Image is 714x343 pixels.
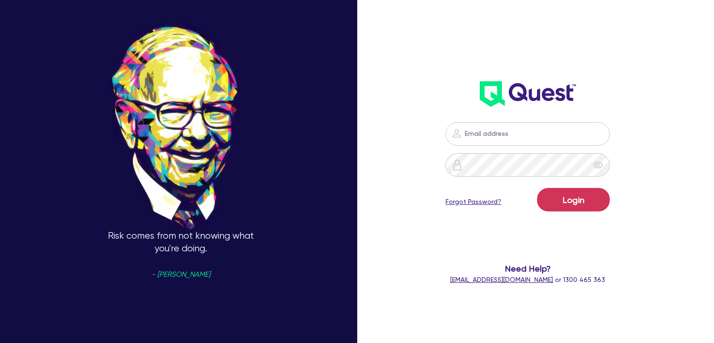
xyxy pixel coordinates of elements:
button: Login [537,188,610,211]
span: - [PERSON_NAME] [152,271,210,278]
span: Need Help? [435,262,620,275]
span: eye [593,160,603,170]
img: wH2k97JdezQIQAAAABJRU5ErkJggg== [480,81,576,107]
span: or 1300 465 363 [450,276,605,283]
a: [EMAIL_ADDRESS][DOMAIN_NAME] [450,276,553,283]
img: icon-password [451,128,462,139]
a: Forgot Password? [445,197,501,207]
input: Email address [445,122,610,146]
img: icon-password [452,159,463,171]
